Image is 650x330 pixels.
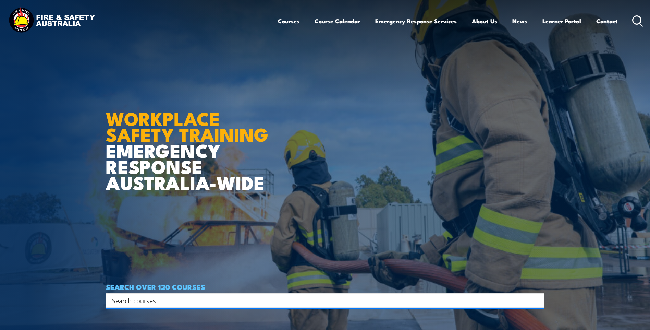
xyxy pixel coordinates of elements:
strong: WORKPLACE SAFETY TRAINING [106,104,268,148]
form: Search form [113,296,531,305]
a: About Us [472,12,497,30]
a: News [512,12,527,30]
input: Search input [112,295,529,306]
h4: SEARCH OVER 120 COURSES [106,283,544,291]
a: Contact [596,12,618,30]
a: Learner Portal [542,12,581,30]
a: Course Calendar [315,12,360,30]
button: Search magnifier button [532,296,542,305]
a: Emergency Response Services [375,12,457,30]
h1: EMERGENCY RESPONSE AUSTRALIA-WIDE [106,93,273,190]
a: Courses [278,12,299,30]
